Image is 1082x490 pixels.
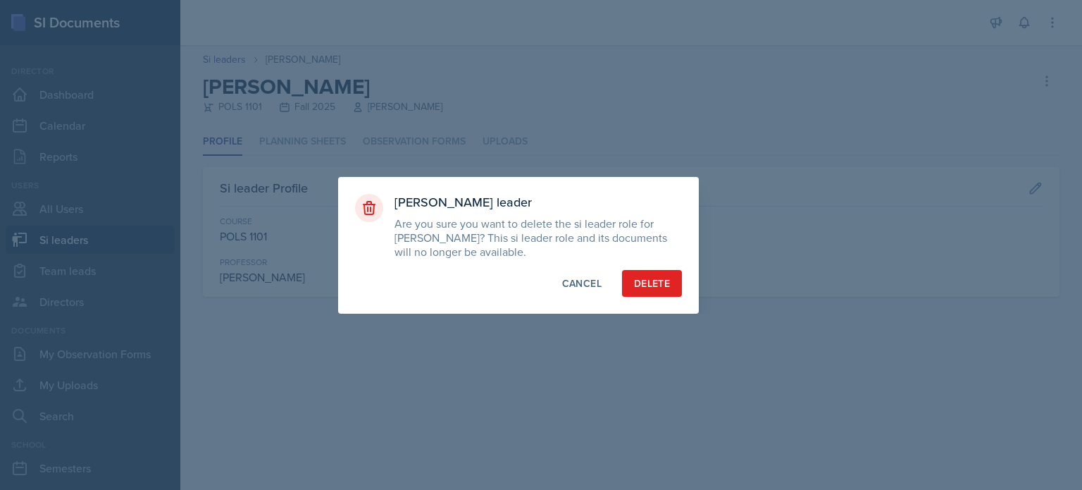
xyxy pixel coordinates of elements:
h3: [PERSON_NAME] leader [394,194,682,211]
button: Cancel [550,270,614,297]
button: Delete [622,270,682,297]
div: Cancel [562,276,602,290]
p: Are you sure you want to delete the si leader role for [PERSON_NAME]? This si leader role and its... [394,216,682,259]
div: Delete [634,276,670,290]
